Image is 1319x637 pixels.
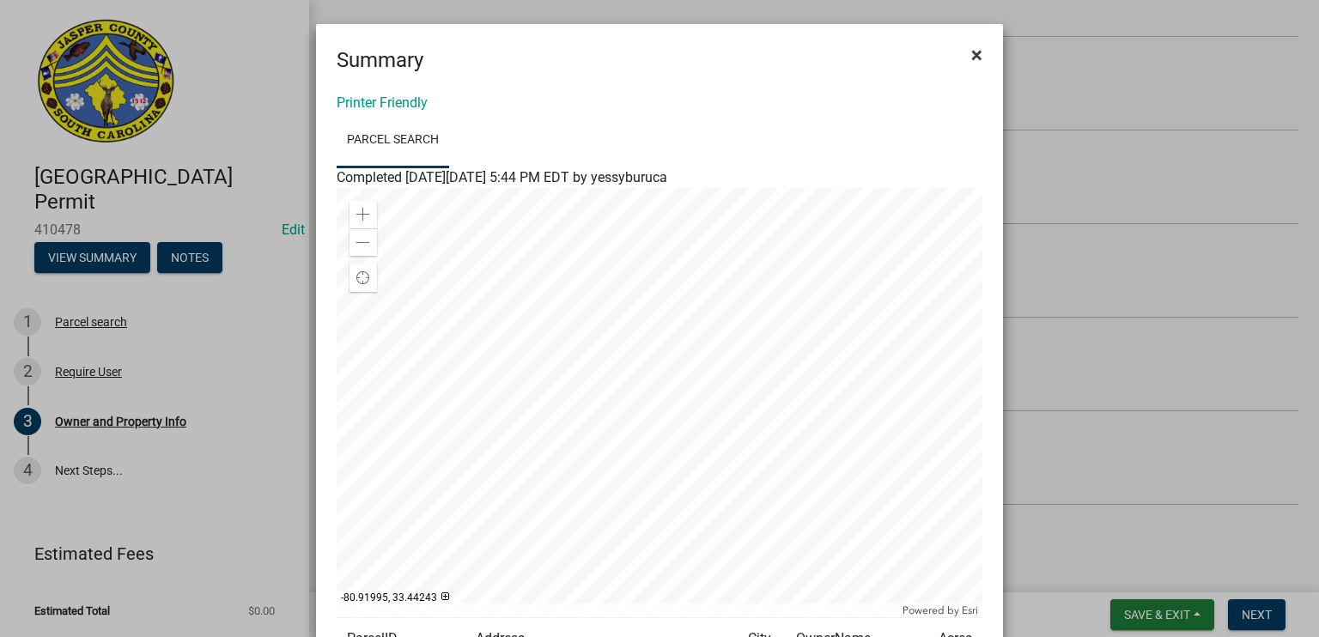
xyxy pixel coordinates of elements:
[957,31,996,79] button: Close
[337,94,428,111] a: Printer Friendly
[337,113,449,168] a: Parcel search
[971,43,982,67] span: ×
[350,201,377,228] div: Zoom in
[337,45,423,76] h4: Summary
[337,169,667,185] span: Completed [DATE][DATE] 5:44 PM EDT by yessyburuca
[350,228,377,256] div: Zoom out
[898,604,982,617] div: Powered by
[350,264,377,292] div: Find my location
[962,604,978,616] a: Esri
